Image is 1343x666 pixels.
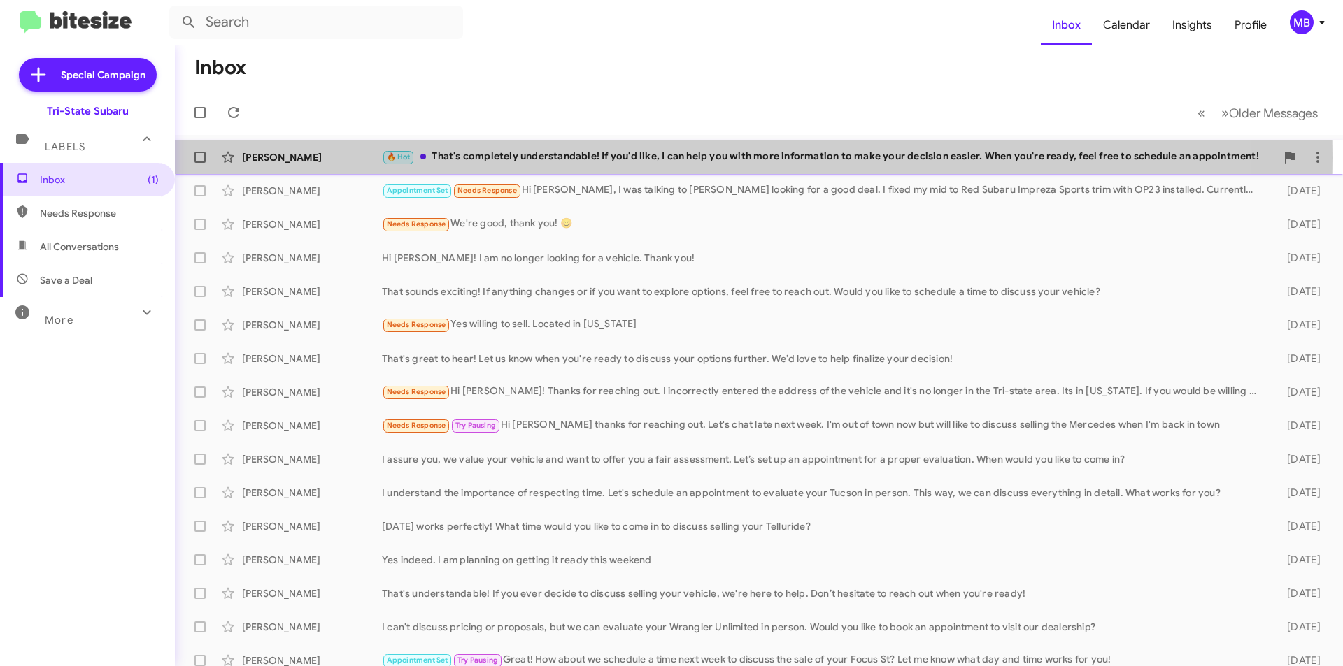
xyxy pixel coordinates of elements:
span: Labels [45,140,85,153]
div: [DATE] [1265,217,1332,231]
span: Inbox [40,173,159,187]
div: [DATE] [1265,519,1332,533]
span: Needs Response [457,186,517,195]
span: Older Messages [1229,106,1318,121]
div: I can't discuss pricing or proposals, but we can evaluate your Wrangler Unlimited in person. Woul... [382,620,1265,634]
div: [DATE] [1265,184,1332,198]
span: Try Pausing [455,421,496,430]
div: [DATE] [1265,385,1332,399]
div: [DATE] [1265,251,1332,265]
a: Special Campaign [19,58,157,92]
span: « [1198,104,1205,122]
div: Tri-State Subaru [47,104,129,118]
div: [DATE] [1265,284,1332,298]
div: [PERSON_NAME] [242,352,382,365]
a: Insights [1161,5,1223,45]
div: [PERSON_NAME] [242,553,382,567]
div: [PERSON_NAME] [242,217,382,231]
div: [DATE] works perfectly! What time would you like to come in to discuss selling your Telluride? [382,519,1265,533]
button: Previous [1189,99,1214,127]
div: [PERSON_NAME] [242,419,382,433]
span: (1) [148,173,159,187]
div: That's understandable! If you ever decide to discuss selling your vehicle, we're here to help. Do... [382,586,1265,600]
div: That sounds exciting! If anything changes or if you want to explore options, feel free to reach o... [382,284,1265,298]
div: Yes willing to sell. Located in [US_STATE] [382,317,1265,333]
span: Special Campaign [61,68,145,82]
div: [PERSON_NAME] [242,586,382,600]
div: I understand the importance of respecting time. Let's schedule an appointment to evaluate your Tu... [382,486,1265,500]
div: I assure you, we value your vehicle and want to offer you a fair assessment. Let’s set up an appo... [382,452,1265,466]
a: Inbox [1041,5,1092,45]
div: [DATE] [1265,553,1332,567]
a: Calendar [1092,5,1161,45]
div: [PERSON_NAME] [242,385,382,399]
span: Appointment Set [387,656,448,665]
span: Needs Response [387,421,446,430]
div: Hi [PERSON_NAME], I was talking to [PERSON_NAME] looking for a good deal. I fixed my mid to Red S... [382,182,1265,198]
div: We're good, thank you! 😊 [382,216,1265,232]
div: [PERSON_NAME] [242,452,382,466]
span: Needs Response [40,206,159,220]
div: [PERSON_NAME] [242,150,382,164]
div: [PERSON_NAME] [242,251,382,265]
div: [DATE] [1265,486,1332,500]
div: [PERSON_NAME] [242,519,382,533]
span: More [45,314,73,326]
div: MB [1290,10,1314,34]
div: [PERSON_NAME] [242,284,382,298]
div: [DATE] [1265,318,1332,332]
div: [PERSON_NAME] [242,620,382,634]
div: [DATE] [1265,586,1332,600]
h1: Inbox [194,57,246,79]
button: Next [1213,99,1326,127]
nav: Page navigation example [1190,99,1326,127]
span: » [1221,104,1229,122]
span: Try Pausing [457,656,498,665]
button: MB [1278,10,1328,34]
span: Save a Deal [40,273,92,287]
div: That's completely understandable! If you'd like, I can help you with more information to make you... [382,149,1276,165]
div: [DATE] [1265,419,1332,433]
span: Needs Response [387,387,446,396]
div: Yes indeed. I am planning on getting it ready this weekend [382,553,1265,567]
div: Hi [PERSON_NAME]! Thanks for reaching out. I incorrectly entered the address of the vehicle and i... [382,384,1265,400]
div: [PERSON_NAME] [242,318,382,332]
div: Hi [PERSON_NAME] thanks for reaching out. Let's chat late next week. I'm out of town now but will... [382,417,1265,433]
span: 🔥 Hot [387,152,411,161]
div: [DATE] [1265,620,1332,634]
span: Appointment Set [387,186,448,195]
div: [PERSON_NAME] [242,486,382,500]
span: All Conversations [40,240,119,254]
a: Profile [1223,5,1278,45]
div: [DATE] [1265,352,1332,365]
input: Search [169,6,463,39]
div: Hi [PERSON_NAME]! I am no longer looking for a vehicle. Thank you! [382,251,1265,265]
div: [DATE] [1265,452,1332,466]
div: [PERSON_NAME] [242,184,382,198]
span: Needs Response [387,320,446,329]
span: Needs Response [387,219,446,229]
div: That's great to hear! Let us know when you're ready to discuss your options further. We’d love to... [382,352,1265,365]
